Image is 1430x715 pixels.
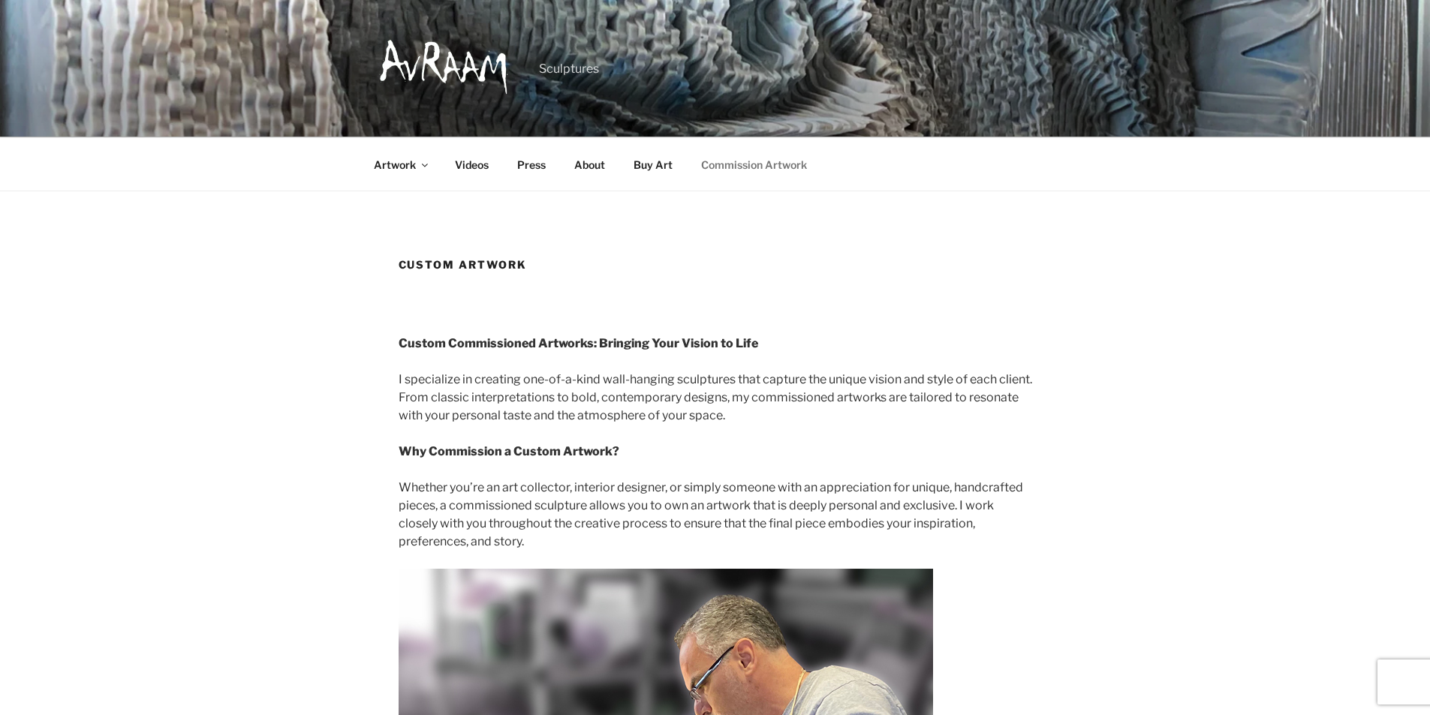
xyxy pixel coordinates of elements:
p: Whether you’re an art collector, interior designer, or simply someone with an appreciation for un... [399,479,1032,551]
a: Commission Artwork [688,146,820,183]
a: About [561,146,619,183]
a: Videos [442,146,502,183]
a: Press [504,146,559,183]
a: Buy Art [621,146,686,183]
strong: Custom Commissioned Artworks: Bringing Your Vision to Life [399,336,758,350]
nav: Top Menu [361,146,1070,183]
strong: Why Commission a Custom Artwork? [399,444,619,458]
p: I specialize in creating one-of-a-kind wall-hanging sculptures that capture the unique vision and... [399,371,1032,425]
a: Artwork [361,146,440,183]
h1: Custom Artwork [399,257,1032,272]
p: Sculptures [539,60,599,78]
